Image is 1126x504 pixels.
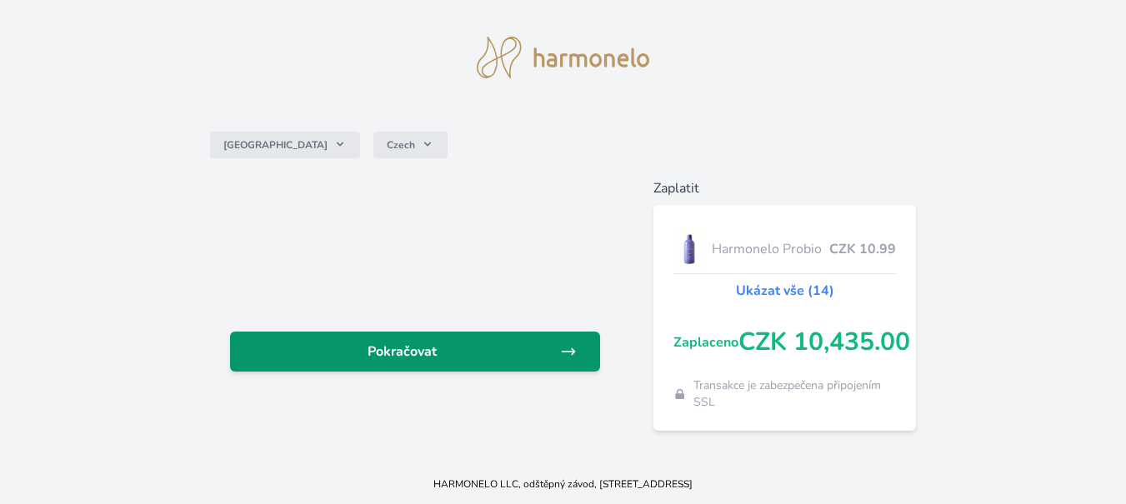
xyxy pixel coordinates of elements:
button: Czech [373,132,448,158]
a: Pokračovat [230,332,600,372]
img: logo.svg [477,37,650,78]
span: Harmonelo Probio [712,239,829,259]
span: [GEOGRAPHIC_DATA] [223,138,328,152]
span: CZK 10,435.00 [738,327,910,357]
button: [GEOGRAPHIC_DATA] [210,132,360,158]
span: Zaplaceno [673,332,738,352]
span: Transakce je zabezpečena připojením SSL [693,377,897,411]
a: Ukázat vše (14) [736,281,834,301]
span: Czech [387,138,415,152]
img: CLEAN_PROBIO_se_stinem_x-lo.jpg [673,228,705,270]
span: Pokračovat [243,342,560,362]
span: CZK 10.99 [829,239,896,259]
h6: Zaplatit [653,178,916,198]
